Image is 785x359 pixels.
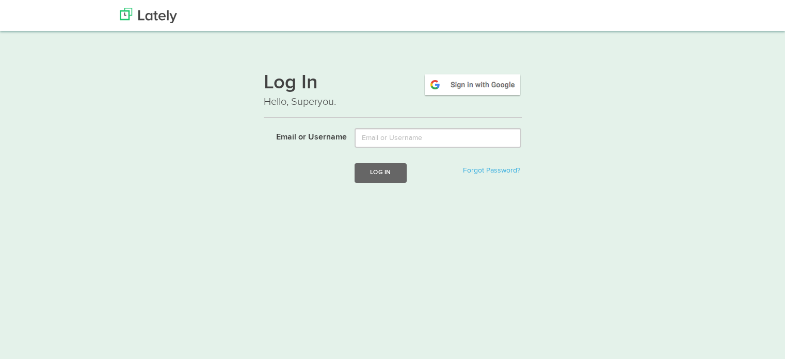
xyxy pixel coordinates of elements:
[256,128,347,144] label: Email or Username
[355,163,406,182] button: Log In
[264,73,522,95] h1: Log In
[423,73,522,97] img: google-signin.png
[463,167,520,174] a: Forgot Password?
[355,128,521,148] input: Email or Username
[264,95,522,110] p: Hello, Superyou.
[120,8,177,23] img: Lately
